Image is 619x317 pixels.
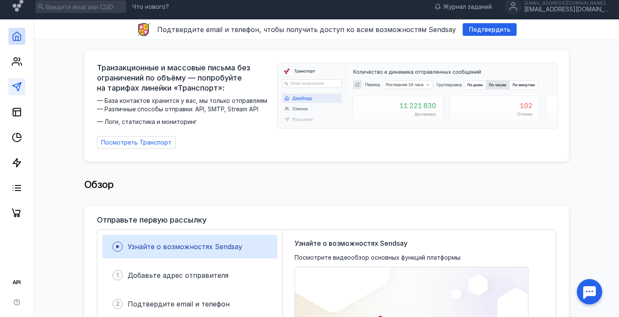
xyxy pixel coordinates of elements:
[116,300,120,308] span: 2
[157,25,456,34] span: Подтвердите email и телефон, чтобы получить доступ ко всем возможностям Sendsay
[524,0,608,5] div: [EMAIL_ADDRESS][DOMAIN_NAME]
[132,4,169,10] span: Что нового?
[128,271,228,279] span: Добавьте адрес отправителя
[430,3,496,11] a: Журнал заданий
[97,97,272,126] span: — База контактов хранится у вас, мы только отправляем — Различные способы отправки: API, SMTP, St...
[524,6,608,13] div: [EMAIL_ADDRESS][DOMAIN_NAME]
[443,3,492,11] span: Журнал заданий
[295,238,407,248] span: Узнайте о возможностях Sendsay
[128,300,230,308] span: Подтвердите email и телефон
[35,0,126,13] input: Введите email или CSID
[463,23,517,36] button: Подтвердить
[128,4,173,10] a: Что нового?
[278,63,557,128] img: dashboard-transport-banner
[97,136,176,149] a: Посмотреть Транспорт
[128,242,242,251] span: Узнайте о возможностях Sendsay
[101,139,171,146] span: Посмотреть Транспорт
[84,178,114,191] span: Обзор
[469,26,510,33] span: Подтвердить
[116,271,119,279] span: 1
[97,216,206,224] h3: Отправьте первую рассылку
[97,63,272,93] span: Транзакционные и массовые письма без ограничений по объёму — попробуйте на тарифах линейки «Транс...
[295,253,461,262] span: Посмотрите видеообзор основных функций платформы:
